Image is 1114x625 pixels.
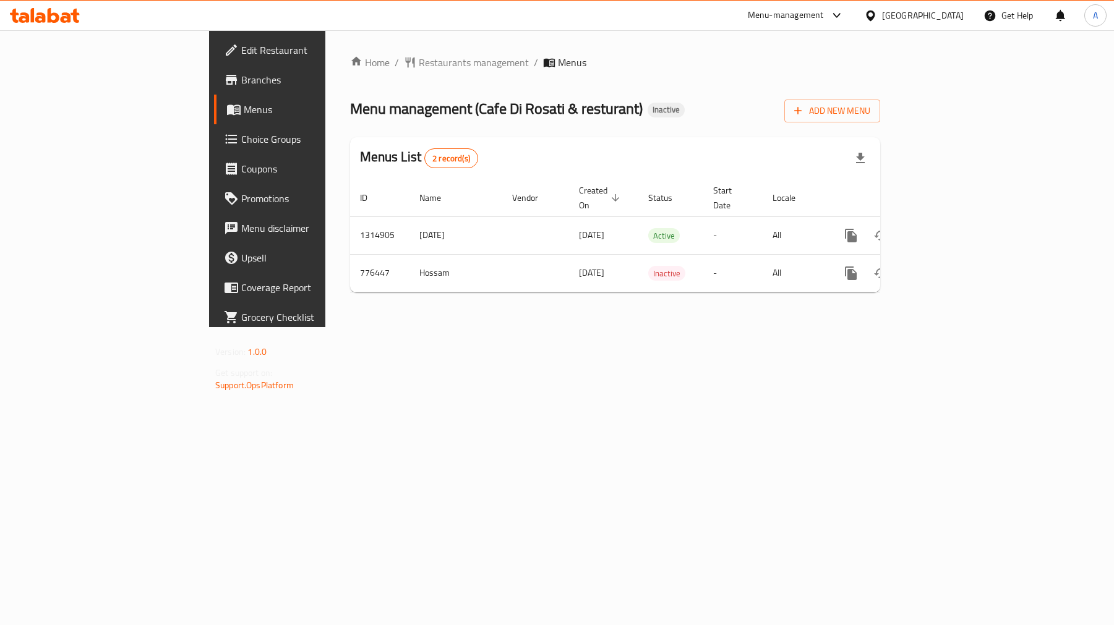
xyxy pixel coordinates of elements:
span: Vendor [512,190,554,205]
span: Grocery Checklist [241,310,385,325]
span: Inactive [648,104,685,115]
th: Actions [826,179,965,217]
span: Coupons [241,161,385,176]
span: Inactive [648,266,685,281]
a: Coupons [214,154,395,184]
div: Inactive [648,103,685,117]
a: Restaurants management [404,55,529,70]
td: - [703,254,763,292]
span: [DATE] [579,265,604,281]
div: [GEOGRAPHIC_DATA] [882,9,964,22]
button: Change Status [866,221,896,250]
a: Upsell [214,243,395,273]
a: Menu disclaimer [214,213,395,243]
span: Active [648,229,680,243]
span: Created On [579,183,623,213]
a: Grocery Checklist [214,302,395,332]
span: Status [648,190,688,205]
span: Locale [773,190,812,205]
div: Export file [846,143,875,173]
td: [DATE] [409,216,502,254]
button: Change Status [866,258,896,288]
span: Menu management ( Cafe Di Rosati & resturant ) [350,95,643,122]
span: Menu disclaimer [241,221,385,236]
h2: Menus List [360,148,478,168]
span: Promotions [241,191,385,206]
button: Add New Menu [784,100,880,122]
td: - [703,216,763,254]
a: Support.OpsPlatform [215,377,294,393]
td: Hossam [409,254,502,292]
button: more [836,258,866,288]
a: Promotions [214,184,395,213]
span: Name [419,190,457,205]
li: / [395,55,399,70]
span: Get support on: [215,365,272,381]
a: Branches [214,65,395,95]
span: Coverage Report [241,280,385,295]
span: [DATE] [579,227,604,243]
span: 2 record(s) [425,153,478,164]
span: Menus [558,55,586,70]
span: Menus [244,102,385,117]
a: Coverage Report [214,273,395,302]
span: 1.0.0 [247,344,267,360]
button: more [836,221,866,250]
a: Menus [214,95,395,124]
a: Edit Restaurant [214,35,395,65]
span: Edit Restaurant [241,43,385,57]
div: Inactive [648,266,685,281]
li: / [534,55,538,70]
div: Menu-management [748,8,824,23]
td: All [763,254,826,292]
a: Choice Groups [214,124,395,154]
div: Total records count [424,148,478,168]
span: Choice Groups [241,132,385,147]
span: A [1093,9,1098,22]
span: Add New Menu [794,103,870,119]
div: Active [648,228,680,243]
span: Start Date [713,183,748,213]
span: Version: [215,344,246,360]
span: Restaurants management [419,55,529,70]
span: Branches [241,72,385,87]
table: enhanced table [350,179,965,292]
span: Upsell [241,250,385,265]
td: All [763,216,826,254]
nav: breadcrumb [350,55,880,70]
span: ID [360,190,383,205]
